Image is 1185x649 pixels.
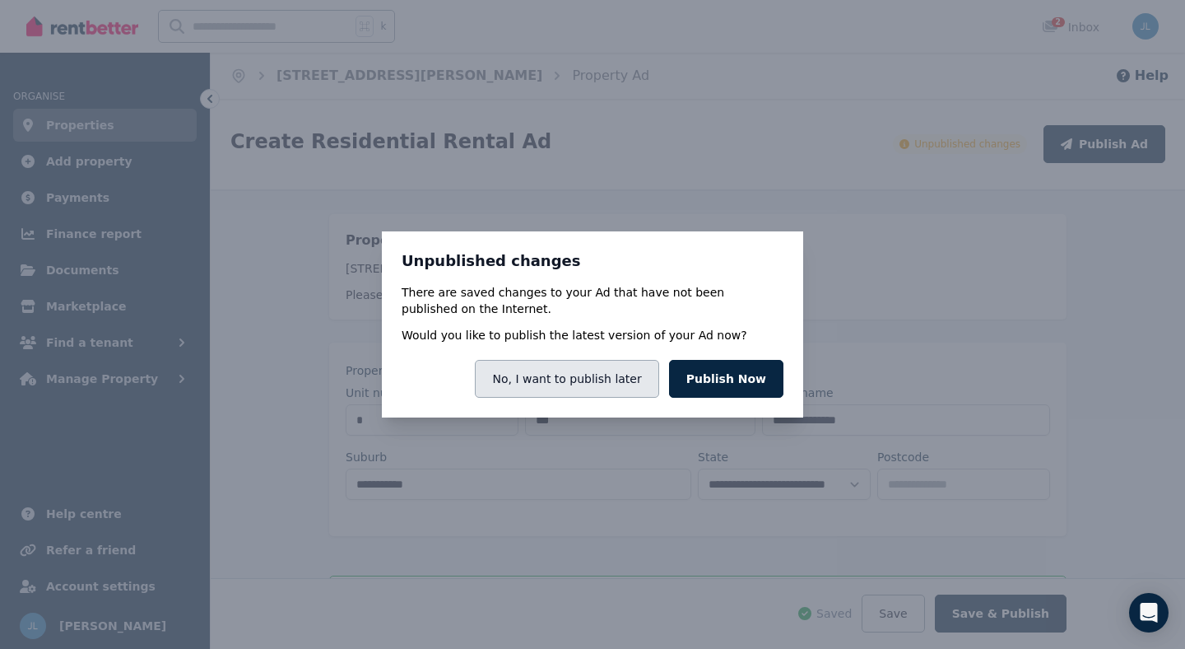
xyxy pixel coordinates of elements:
button: Publish Now [669,360,783,398]
p: There are saved changes to your Ad that have not been published on the Internet. [402,284,783,317]
p: Would you like to publish the latest version of your Ad now? [402,327,747,343]
button: No, I want to publish later [475,360,658,398]
h3: Unpublished changes [402,251,783,271]
div: Open Intercom Messenger [1129,593,1169,633]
